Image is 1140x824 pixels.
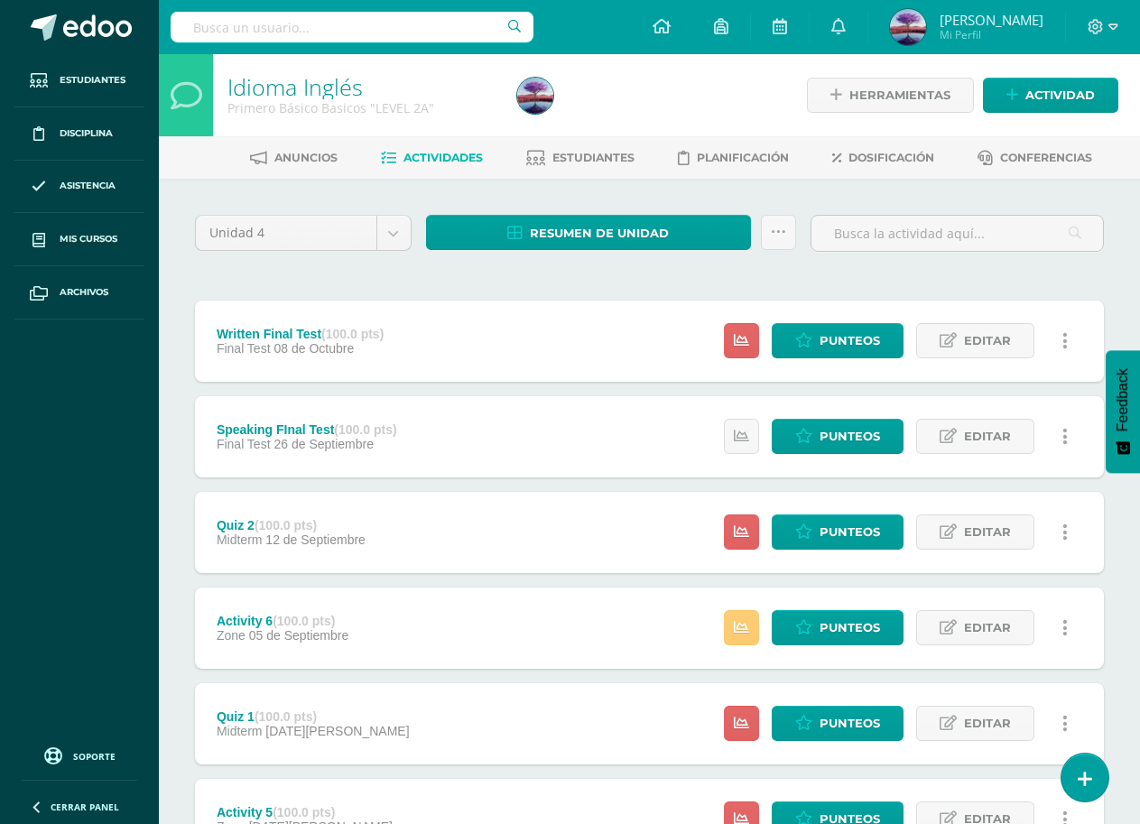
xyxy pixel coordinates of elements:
div: Speaking FInal Test [217,422,397,437]
span: Editar [964,420,1011,453]
img: b26ecf60efbf93846e8d21fef1a28423.png [517,78,553,114]
span: Editar [964,611,1011,644]
span: Resumen de unidad [530,217,669,250]
h1: Idioma Inglés [227,74,496,99]
span: Zone [217,628,246,643]
span: Editar [964,515,1011,549]
a: Asistencia [14,161,144,214]
span: Planificación [697,151,789,164]
input: Busca la actividad aquí... [811,216,1103,251]
span: 08 de Octubre [273,341,354,356]
a: Disciplina [14,107,144,161]
span: [DATE][PERSON_NAME] [265,724,409,738]
span: Soporte [73,750,116,763]
img: b26ecf60efbf93846e8d21fef1a28423.png [890,9,926,45]
strong: (100.0 pts) [255,518,317,532]
span: Punteos [820,420,880,453]
div: Activity 6 [217,614,348,628]
span: Feedback [1115,368,1131,431]
span: Asistencia [60,179,116,193]
a: Archivos [14,266,144,319]
span: Editar [964,324,1011,357]
span: Punteos [820,611,880,644]
a: Estudiantes [526,144,635,172]
span: Anuncios [274,151,338,164]
a: Unidad 4 [196,216,411,250]
a: Actividad [983,78,1118,113]
a: Herramientas [807,78,974,113]
span: Estudiantes [60,73,125,88]
a: Punteos [772,610,904,645]
span: Dosificación [848,151,934,164]
a: Punteos [772,706,904,741]
span: 05 de Septiembre [249,628,349,643]
span: Punteos [820,324,880,357]
a: Mis cursos [14,213,144,266]
span: Archivos [60,285,108,300]
div: Activity 5 [217,805,393,819]
strong: (100.0 pts) [321,327,384,341]
span: Midterm [217,724,263,738]
span: Actividad [1025,79,1095,112]
span: 26 de Septiembre [273,437,374,451]
a: Punteos [772,323,904,358]
a: Actividades [381,144,483,172]
span: Final Test [217,437,271,451]
a: Conferencias [978,144,1092,172]
a: Anuncios [250,144,338,172]
button: Feedback - Mostrar encuesta [1106,350,1140,473]
span: Final Test [217,341,271,356]
span: Actividades [403,151,483,164]
span: Mi Perfil [940,27,1043,42]
span: Disciplina [60,126,113,141]
a: Idioma Inglés [227,71,363,102]
div: Primero Básico Basicos 'LEVEL 2A' [227,99,496,116]
span: [PERSON_NAME] [940,11,1043,29]
a: Planificación [678,144,789,172]
span: 12 de Septiembre [265,532,366,547]
span: Midterm [217,532,263,547]
span: Punteos [820,515,880,549]
span: Punteos [820,707,880,740]
a: Resumen de unidad [426,215,751,250]
a: Soporte [22,743,137,767]
div: Quiz 1 [217,709,410,724]
span: Estudiantes [552,151,635,164]
span: Unidad 4 [209,216,363,250]
span: Herramientas [849,79,950,112]
span: Editar [964,707,1011,740]
strong: (100.0 pts) [334,422,396,437]
a: Punteos [772,419,904,454]
strong: (100.0 pts) [255,709,317,724]
div: Written Final Test [217,327,384,341]
strong: (100.0 pts) [273,805,335,819]
input: Busca un usuario... [171,12,533,42]
span: Conferencias [1000,151,1092,164]
a: Dosificación [832,144,934,172]
a: Punteos [772,514,904,550]
span: Cerrar panel [51,801,119,813]
span: Mis cursos [60,232,117,246]
strong: (100.0 pts) [273,614,335,628]
div: Quiz 2 [217,518,366,532]
a: Estudiantes [14,54,144,107]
